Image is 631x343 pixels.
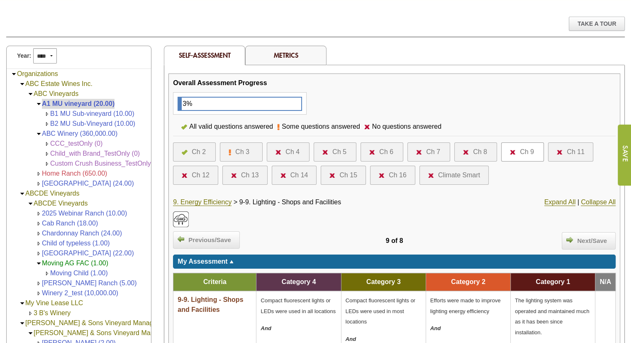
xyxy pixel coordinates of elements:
[27,91,34,97] img: Collapse ABC Vineyards
[50,140,102,147] a: CCC_testOnly (0)
[229,147,254,157] a: Ch 3
[239,198,341,206] span: 9-9. Lighting - Shops and Facilities
[346,297,415,325] span: Compact fluorescent lights or LEDs were used in most locations
[231,170,259,180] a: Ch 13
[280,122,364,132] div: Some questions answered
[178,296,243,313] span: 9-9. Lighting - Shops and Facilities
[182,150,188,155] img: icon-all-questions-answered.png
[515,297,589,336] span: The lighting system was operated and maintained much as it has been since installation.
[426,273,510,291] td: Category 2
[569,17,625,31] div: Take A Tour
[17,51,31,60] span: Year:
[379,170,407,180] a: Ch 16
[17,70,58,77] a: Organizations
[235,147,249,157] div: Ch 3
[173,231,240,249] a: Previous/Save
[389,170,407,180] div: Ch 16
[42,260,108,267] a: Moving AG FAC (1.00)
[50,150,140,157] a: Child_with Brand_TestOnly (0)
[557,147,585,157] a: Ch 11
[369,147,395,157] a: Ch 6
[42,180,134,187] a: [GEOGRAPHIC_DATA] (24.00)
[50,110,134,117] a: B1 MU Sub-vineyard (10.00)
[416,147,441,157] a: Ch 7
[557,150,563,154] img: icon-no-questions-answered.png
[261,325,271,331] strong: And
[277,124,280,130] img: icon-some-questions-answered.png
[511,273,595,291] td: Category 1
[322,150,328,154] img: icon-no-questions-answered.png
[36,131,42,137] img: Collapse ABC Winery (360,000.00)
[229,260,234,263] img: sort_arrow_up.gif
[50,160,161,167] a: Custom Crush Business_TestOnly (0)
[544,198,576,206] a: Expand All
[179,51,231,59] span: Self-Assessment
[19,81,25,87] img: Collapse ABC Estate Wines Inc.
[234,198,237,206] span: >
[182,170,210,180] a: Ch 12
[581,198,616,206] a: Collapse All
[34,309,71,316] a: 3 B's Winery
[566,236,573,243] img: arrow_right.png
[19,320,25,326] img: Collapse Valdez & Sons Vineyard Management
[42,170,107,177] a: Home Ranch (650.00)
[42,240,110,247] a: Child of typeless (1.00)
[370,122,446,132] div: No questions answered
[426,147,440,157] div: Ch 7
[34,200,88,207] a: ABCDE Vineyards
[438,170,480,180] div: Climate Smart
[42,250,134,257] a: [GEOGRAPHIC_DATA] (22.00)
[42,210,127,217] a: 2025 Webinar Ranch (10.00)
[275,147,301,157] a: Ch 4
[322,147,348,157] a: Ch 5
[173,198,231,206] a: 9. Energy Efficiency
[329,170,357,180] a: Ch 15
[364,125,370,129] img: icon-no-questions-answered.png
[34,329,180,336] a: [PERSON_NAME] & Sons Vineyard Management
[181,125,187,130] img: icon-all-questions-answered.png
[42,230,122,237] a: Chardonnay Ranch (24.00)
[42,289,118,296] a: Winery 2_test (10,000.00)
[25,299,83,306] a: My Vine Lease LLC
[42,279,137,287] a: [PERSON_NAME] Ranch (5.00)
[567,147,585,157] div: Ch 11
[178,235,184,242] img: arrow_left.png
[386,237,403,244] span: 9 of 8
[25,319,172,326] a: [PERSON_NAME] & Sons Vineyard Management
[341,273,426,291] td: Category 3
[231,173,237,178] img: icon-no-questions-answered.png
[290,170,308,180] div: Ch 14
[369,150,375,154] img: icon-no-questions-answered.png
[428,173,434,178] img: icon-no-questions-answered.png
[617,125,631,186] input: Submit
[25,80,93,87] a: ABC Estate Wines Inc.
[339,170,357,180] div: Ch 15
[520,147,534,157] div: Ch 9
[50,120,135,127] a: B2 MU Sub-Vineyard (10.00)
[50,269,108,277] a: Moving Child (1.00)
[192,170,210,180] div: Ch 12
[182,147,207,157] a: Ch 2
[428,170,480,180] a: Climate Smart
[280,173,286,178] img: icon-no-questions-answered.png
[36,101,42,107] img: Collapse A1 MU vineyard (20.00)
[27,201,34,207] img: Collapse ABCDE Vineyards
[430,297,501,314] span: Efforts were made to improve lighting energy efficiency
[473,147,487,157] div: Ch 8
[173,255,616,269] div: Click to toggle my assessment information
[280,170,308,180] a: Ch 14
[229,149,231,156] img: icon-some-questions-answered.png
[25,190,79,197] a: ABCDE Vineyards
[241,170,259,180] div: Ch 13
[379,147,393,157] div: Ch 6
[463,147,488,157] a: Ch 8
[275,150,281,154] img: icon-no-questions-answered.png
[178,98,192,110] div: 3%
[562,232,616,250] a: Next/Save
[203,278,227,285] span: Criteria
[19,300,25,306] img: Collapse My Vine Lease LLC
[178,258,227,265] span: My Assessment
